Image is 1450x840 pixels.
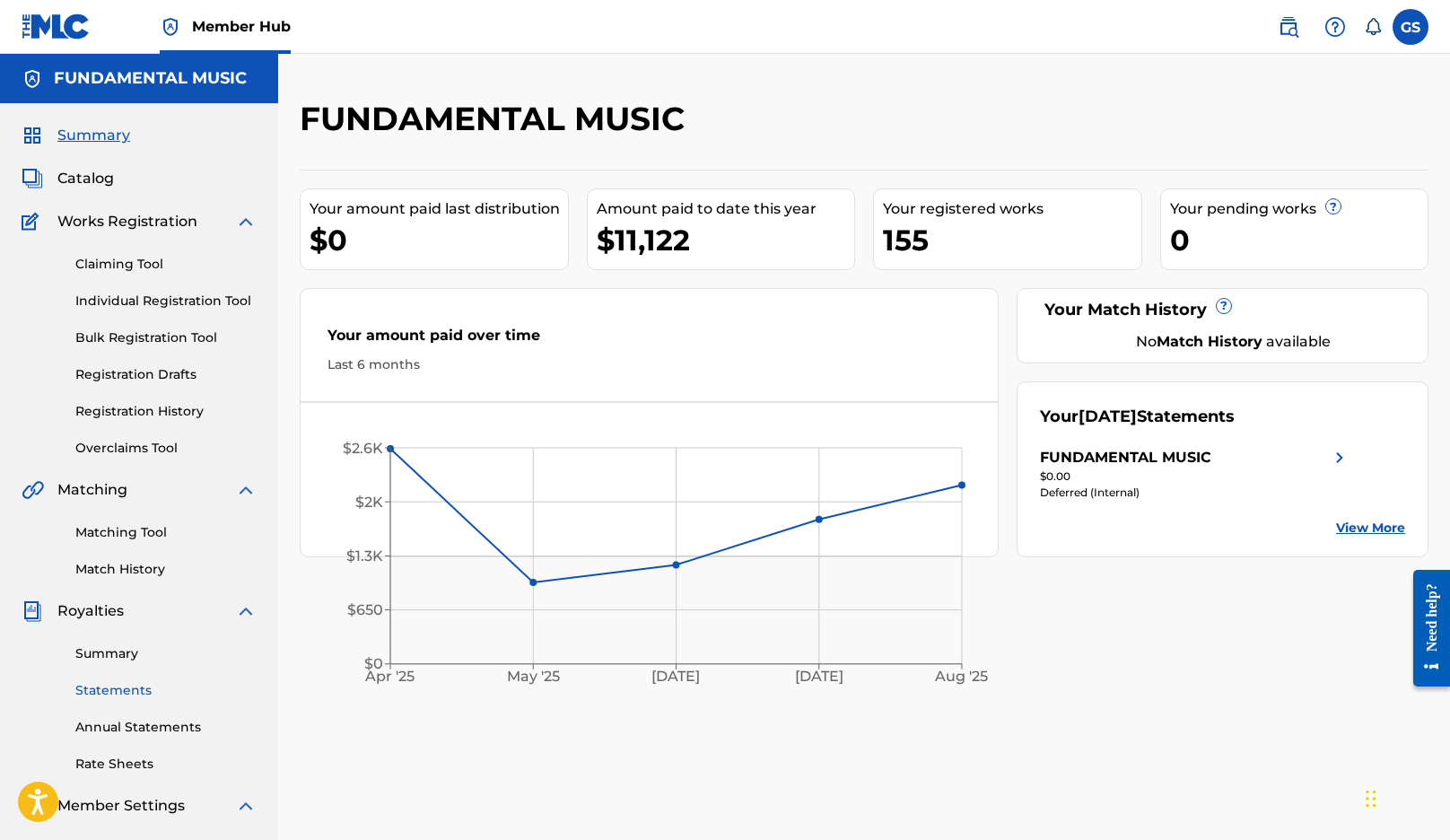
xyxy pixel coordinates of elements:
[365,668,415,685] tspan: Apr '25
[75,255,257,274] a: Claiming Tool
[347,601,383,618] tspan: $650
[1336,519,1405,538] a: View More
[300,99,694,139] h2: FUNDAMENTAL MUSIC
[75,328,257,347] a: Bulk Registration Tool
[1157,333,1262,350] strong: Match History
[1040,485,1350,501] div: Deferred (Internal)
[192,16,291,37] span: Member Hub
[75,365,257,384] a: Registration Drafts
[22,168,43,189] img: Catalog
[57,168,114,189] span: Catalog
[1040,447,1211,468] div: FUNDAMENTAL MUSIC
[1079,407,1137,426] span: [DATE]
[22,125,130,146] a: SummarySummary
[597,198,855,220] div: Amount paid to date this year
[310,220,568,260] div: $0
[346,547,383,564] tspan: $1.3K
[364,655,383,672] tspan: $0
[1324,16,1346,38] img: help
[235,600,257,622] img: expand
[54,68,247,89] h5: FUNDAMENTAL MUSIC
[22,68,43,90] img: Accounts
[57,211,197,232] span: Works Registration
[22,479,44,501] img: Matching
[1040,298,1405,322] div: Your Match History
[1326,199,1341,214] span: ?
[235,479,257,501] img: expand
[1393,9,1428,45] div: User Menu
[1400,556,1450,700] iframe: Resource Center
[75,681,257,700] a: Statements
[57,795,185,817] span: Member Settings
[75,718,257,737] a: Annual Statements
[328,325,971,355] div: Your amount paid over time
[883,198,1141,220] div: Your registered works
[1170,198,1428,220] div: Your pending works
[75,439,257,458] a: Overclaims Tool
[75,755,257,774] a: Rate Sheets
[75,644,257,663] a: Summary
[795,668,843,685] tspan: [DATE]
[1217,299,1231,313] span: ?
[235,211,257,232] img: expand
[1271,9,1306,45] a: Public Search
[507,668,560,685] tspan: May '25
[75,292,257,311] a: Individual Registration Tool
[651,668,700,685] tspan: [DATE]
[160,16,181,38] img: Top Rightsholder
[1317,9,1353,45] div: Help
[328,355,971,374] div: Last 6 months
[75,402,257,421] a: Registration History
[597,220,855,260] div: $11,122
[75,523,257,542] a: Matching Tool
[57,600,124,622] span: Royalties
[1040,447,1350,501] a: FUNDAMENTAL MUSICright chevron icon$0.00Deferred (Internal)
[1040,405,1235,429] div: Your Statements
[235,795,257,817] img: expand
[22,211,45,232] img: Works Registration
[1062,331,1405,353] div: No available
[75,560,257,579] a: Match History
[883,220,1141,260] div: 155
[57,479,127,501] span: Matching
[1360,754,1450,840] iframe: Chat Widget
[343,440,383,457] tspan: $2.6K
[310,198,568,220] div: Your amount paid last distribution
[1278,16,1299,38] img: search
[1170,220,1428,260] div: 0
[934,668,988,685] tspan: Aug '25
[22,168,114,189] a: CatalogCatalog
[22,600,43,622] img: Royalties
[22,125,43,146] img: Summary
[22,13,91,39] img: MLC Logo
[1040,468,1350,485] div: $0.00
[355,494,383,511] tspan: $2K
[1329,447,1350,468] img: right chevron icon
[57,125,130,146] span: Summary
[1366,772,1376,826] div: Drag
[1364,18,1382,36] div: Notifications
